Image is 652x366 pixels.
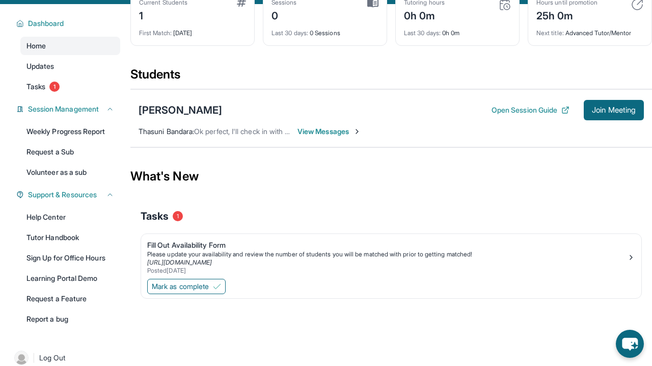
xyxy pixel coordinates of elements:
span: Session Management [28,104,99,114]
div: What's New [130,154,652,199]
span: Thasuni Bandara : [139,127,194,136]
span: Dashboard [28,18,64,29]
a: Fill Out Availability FormPlease update your availability and review the number of students you w... [141,234,641,277]
img: user-img [14,351,29,365]
img: Chevron-Right [353,127,361,136]
button: chat-button [616,330,644,358]
button: Mark as complete [147,279,226,294]
span: Join Meeting [592,107,636,113]
a: Weekly Progress Report [20,122,120,141]
span: Tasks [26,82,45,92]
span: Ok perfect, I'll check in with her on that [DATE] and go from there, thank you for letting me know. [194,127,505,136]
a: Request a Feature [20,290,120,308]
div: Students [130,66,652,89]
span: Log Out [39,353,66,363]
a: Report a bug [20,310,120,328]
div: Fill Out Availability Form [147,240,627,250]
a: Home [20,37,120,55]
span: Home [26,41,46,51]
span: Mark as complete [152,281,209,292]
a: Learning Portal Demo [20,269,120,287]
div: 0h 0m [404,7,445,23]
div: 0h 0m [404,23,511,37]
div: Please update your availability and review the number of students you will be matched with prior ... [147,250,627,258]
span: 1 [49,82,60,92]
span: View Messages [297,126,361,137]
a: Tasks1 [20,77,120,96]
a: Sign Up for Office Hours [20,249,120,267]
span: Support & Resources [28,190,97,200]
a: Help Center [20,208,120,226]
a: Volunteer as a sub [20,163,120,181]
div: 1 [139,7,187,23]
a: Request a Sub [20,143,120,161]
div: Posted [DATE] [147,267,627,275]
button: Open Session Guide [492,105,569,115]
span: | [33,352,35,364]
button: Join Meeting [584,100,644,120]
button: Support & Resources [24,190,114,200]
button: Dashboard [24,18,114,29]
img: Mark as complete [213,282,221,291]
div: Advanced Tutor/Mentor [536,23,643,37]
span: Last 30 days : [404,29,441,37]
span: 1 [173,211,183,221]
a: [URL][DOMAIN_NAME] [147,258,212,266]
span: First Match : [139,29,172,37]
span: Next title : [536,29,564,37]
button: Session Management [24,104,114,114]
div: [DATE] [139,23,246,37]
span: Updates [26,61,55,71]
a: Tutor Handbook [20,228,120,247]
span: Tasks [141,209,169,223]
div: [PERSON_NAME] [139,103,222,117]
div: 0 [271,7,297,23]
span: Last 30 days : [271,29,308,37]
div: 0 Sessions [271,23,378,37]
a: Updates [20,57,120,75]
div: 25h 0m [536,7,597,23]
